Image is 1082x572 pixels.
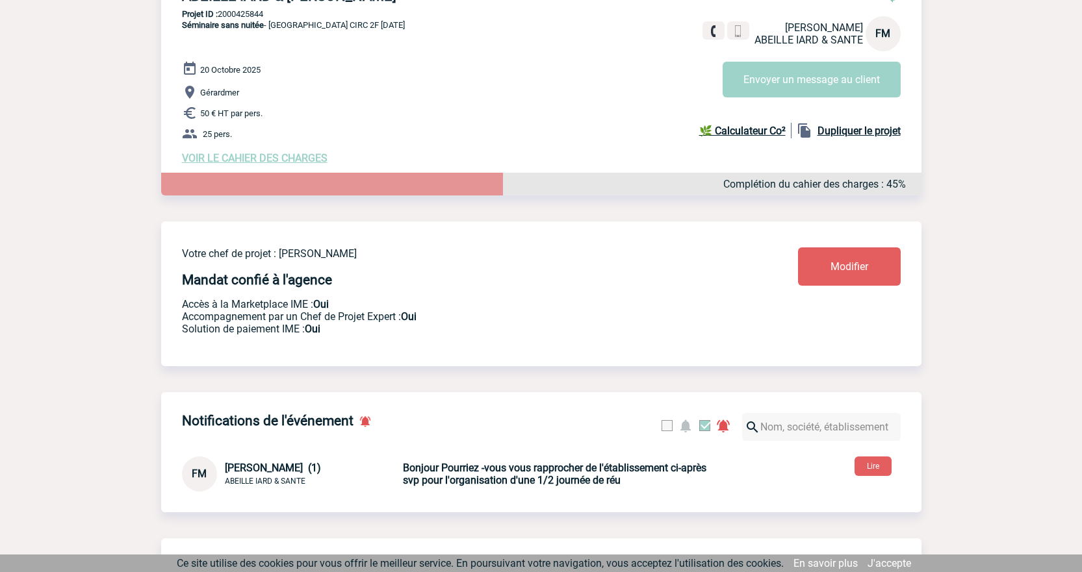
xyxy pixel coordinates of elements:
[868,557,911,569] a: J'accepte
[200,88,239,97] span: Gérardmer
[754,34,863,46] span: ABEILLE IARD & SANTE
[699,125,786,137] b: 🌿 Calculateur Co²
[203,129,232,139] span: 25 pers.
[182,323,721,335] p: Conformité aux process achat client, Prise en charge de la facturation, Mutualisation de plusieur...
[797,123,812,138] img: file_copy-black-24dp.png
[831,260,868,273] span: Modifier
[225,477,305,486] span: ABEILLE IARD & SANTE
[699,123,792,138] a: 🌿 Calculateur Co²
[182,20,405,30] span: - [GEOGRAPHIC_DATA] CIRC 2F [DATE]
[313,298,329,310] b: Oui
[401,310,417,323] b: Oui
[182,152,328,164] a: VOIR LE CAHIER DES CHARGES
[403,462,706,486] b: Bonjour Pourriez -vous vous rapprocher de l'établissement ci-après svp pour l'organisation d'une ...
[161,9,921,19] p: 2000425844
[177,557,784,569] span: Ce site utilise des cookies pour vous offrir le meilleur service. En poursuivant votre navigation...
[723,62,901,97] button: Envoyer un message au client
[855,456,892,476] button: Lire
[182,247,721,260] p: Votre chef de projet : [PERSON_NAME]
[182,467,708,480] a: FM [PERSON_NAME] (1) ABEILLE IARD & SANTE Bonjour Pourriez -vous vous rapprocher de l'établisseme...
[793,557,858,569] a: En savoir plus
[182,298,721,310] p: Accès à la Marketplace IME :
[305,323,320,335] b: Oui
[192,467,207,480] span: FM
[200,108,263,118] span: 50 € HT par pers.
[844,459,902,471] a: Lire
[182,20,264,30] span: Séminaire sans nuitée
[708,25,719,37] img: fixe.png
[182,310,721,323] p: Prestation payante
[732,25,744,37] img: portable.png
[225,462,321,474] span: [PERSON_NAME] (1)
[200,65,261,75] span: 20 Octobre 2025
[182,9,218,19] b: Projet ID :
[818,125,901,137] b: Dupliquer le projet
[875,27,890,40] span: FM
[182,272,332,288] h4: Mandat confié à l'agence
[785,21,863,34] span: [PERSON_NAME]
[182,413,354,429] h4: Notifications de l'événement
[182,456,400,491] div: Conversation privée : Client - Agence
